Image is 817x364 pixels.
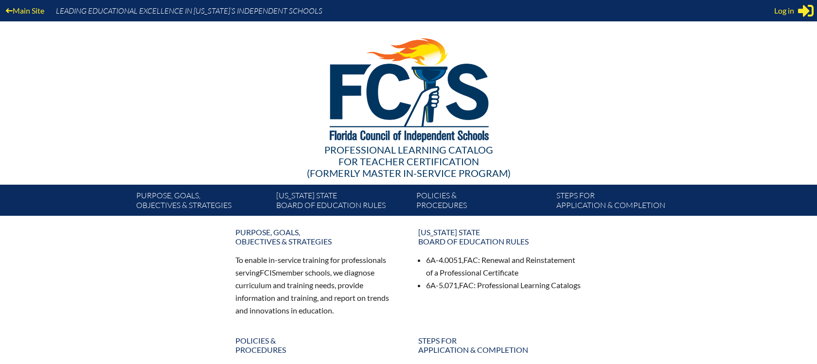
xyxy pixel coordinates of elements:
[230,224,405,250] a: Purpose, goals,objectives & strategies
[412,224,587,250] a: [US_STATE] StateBoard of Education rules
[260,268,276,277] span: FCIS
[235,254,399,316] p: To enable in-service training for professionals serving member schools, we diagnose curriculum an...
[798,3,814,18] svg: Sign in or register
[2,4,48,17] a: Main Site
[552,189,693,216] a: Steps forapplication & completion
[308,21,509,154] img: FCISlogo221.eps
[426,279,582,292] li: 6A-5.071, : Professional Learning Catalogs
[412,332,587,358] a: Steps forapplication & completion
[230,332,405,358] a: Policies &Procedures
[774,5,794,17] span: Log in
[412,189,552,216] a: Policies &Procedures
[338,156,479,167] span: for Teacher Certification
[128,144,689,179] div: Professional Learning Catalog (formerly Master In-service Program)
[426,254,582,279] li: 6A-4.0051, : Renewal and Reinstatement of a Professional Certificate
[272,189,412,216] a: [US_STATE] StateBoard of Education rules
[132,189,272,216] a: Purpose, goals,objectives & strategies
[459,280,474,290] span: FAC
[463,255,478,264] span: FAC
